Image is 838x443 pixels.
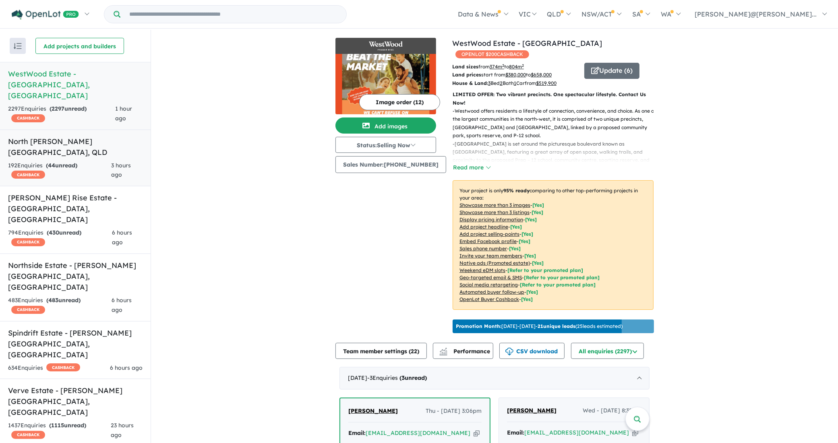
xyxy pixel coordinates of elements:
u: Geo-targeted email & SMS [459,274,522,280]
span: [PERSON_NAME]@[PERSON_NAME]... [695,10,817,18]
h5: WestWood Estate - [GEOGRAPHIC_DATA] , [GEOGRAPHIC_DATA] [8,68,143,101]
img: download icon [505,348,513,356]
u: 2 [500,80,503,86]
span: [PERSON_NAME] [348,407,398,414]
u: $ 519,900 [536,80,557,86]
span: [ Yes ] [525,216,537,223]
span: 6 hours ago [112,297,132,313]
u: $ 658,000 [531,72,552,78]
button: Team member settings (22) [335,343,427,359]
span: [ Yes ] [532,202,544,208]
span: Performance [441,348,490,355]
span: [Yes] [521,296,533,302]
span: [ Yes ] [524,253,536,259]
p: from [452,63,578,71]
p: Your project is only comparing to other top-performing projects in your area: - - - - - - - - - -... [453,180,654,310]
strong: ( unread) [399,374,427,381]
div: 1437 Enquir ies [8,421,111,440]
span: [ Yes ] [532,209,543,215]
strong: ( unread) [46,297,81,304]
p: LIMITED OFFER: Two vibrant precincts. One spectacular lifestyle. Contact Us Now! [453,91,654,107]
button: CSV download [499,343,565,359]
button: Update (6) [584,63,639,79]
sup: 2 [522,63,524,68]
u: Social media retargeting [459,282,518,288]
u: Native ads (Promoted estate) [459,260,530,266]
span: CASHBACK [11,238,45,246]
img: bar-chart.svg [439,350,447,356]
p: [DATE] - [DATE] - ( 25 leads estimated) [456,323,623,330]
span: 3 [401,374,405,381]
div: [DATE] [339,367,650,389]
span: CASHBACK [46,363,80,371]
div: 634 Enquir ies [8,363,80,373]
h5: [PERSON_NAME] Rise Estate - [GEOGRAPHIC_DATA] , [GEOGRAPHIC_DATA] [8,192,143,225]
span: 2297 [52,105,64,112]
div: 483 Enquir ies [8,296,112,315]
button: Status:Selling Now [335,137,436,153]
input: Try estate name, suburb, builder or developer [122,6,345,23]
span: [Yes] [526,289,538,295]
h5: North [PERSON_NAME][GEOGRAPHIC_DATA] , QLD [8,136,143,158]
u: Showcase more than 3 images [459,202,530,208]
b: House & Land: [452,80,488,86]
img: Openlot PRO Logo White [12,10,79,20]
span: CASHBACK [11,306,45,314]
u: Add project headline [459,224,508,230]
sup: 2 [502,63,504,68]
a: [PERSON_NAME] [507,406,557,416]
img: WestWood Estate - Fraser Rise Logo [339,41,433,51]
strong: ( unread) [50,105,87,112]
span: OPENLOT $ 200 CASHBACK [455,50,529,58]
button: Copy [474,429,480,437]
u: Display pricing information [459,216,523,223]
h5: Northside Estate - [PERSON_NAME][GEOGRAPHIC_DATA] , [GEOGRAPHIC_DATA] [8,260,143,293]
span: 22 [411,348,417,355]
a: [EMAIL_ADDRESS][DOMAIN_NAME] [366,429,470,437]
h5: Verve Estate - [PERSON_NAME][GEOGRAPHIC_DATA] , [GEOGRAPHIC_DATA] [8,385,143,418]
b: Land sizes [452,64,478,70]
span: [ Yes ] [509,245,521,251]
u: 3 [488,80,490,86]
u: Embed Facebook profile [459,238,517,244]
span: to [526,72,552,78]
img: line-chart.svg [440,348,447,352]
div: 2297 Enquir ies [8,104,115,124]
a: WestWood Estate - Fraser Rise LogoWestWood Estate - Fraser Rise [335,38,436,114]
span: [Yes] [532,260,544,266]
b: 21 unique leads [538,323,575,329]
span: 44 [48,162,55,169]
div: 192 Enquir ies [8,161,111,180]
u: 804 m [509,64,524,70]
div: 794 Enquir ies [8,228,112,247]
strong: ( unread) [49,422,86,429]
strong: ( unread) [47,229,81,236]
b: 95 % ready [503,188,530,194]
p: - Westwood offers residents a lifestyle of connection, convenience, and choice. As one of the lar... [453,107,660,140]
u: $ 380,000 [505,72,526,78]
span: [PERSON_NAME] [507,407,557,414]
a: WestWood Estate - [GEOGRAPHIC_DATA] [452,39,602,48]
button: All enquiries (2297) [571,343,644,359]
span: Thu - [DATE] 3:06pm [426,406,482,416]
strong: ( unread) [46,162,77,169]
button: Image order (12) [359,94,440,110]
span: [Refer to your promoted plan] [520,282,596,288]
p: - [GEOGRAPHIC_DATA] is set around the picturesque boulevard known as [GEOGRAPHIC_DATA], featuring... [453,140,660,173]
span: CASHBACK [11,171,45,179]
a: [PERSON_NAME] [348,406,398,416]
a: [EMAIL_ADDRESS][DOMAIN_NAME] [524,429,629,436]
span: 3 hours ago [111,162,131,179]
img: sort.svg [14,43,22,49]
p: Bed Bath Car from [452,79,578,87]
span: 23 hours ago [111,422,134,439]
span: [ Yes ] [521,231,533,237]
h5: Spindrift Estate - [PERSON_NAME][GEOGRAPHIC_DATA] , [GEOGRAPHIC_DATA] [8,328,143,360]
span: 430 [49,229,59,236]
span: CASHBACK [11,431,45,439]
u: Sales phone number [459,245,507,251]
span: [Refer to your promoted plan] [524,274,600,280]
u: Showcase more than 3 listings [459,209,530,215]
u: OpenLot Buyer Cashback [459,296,519,302]
u: Automated buyer follow-up [459,289,524,295]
